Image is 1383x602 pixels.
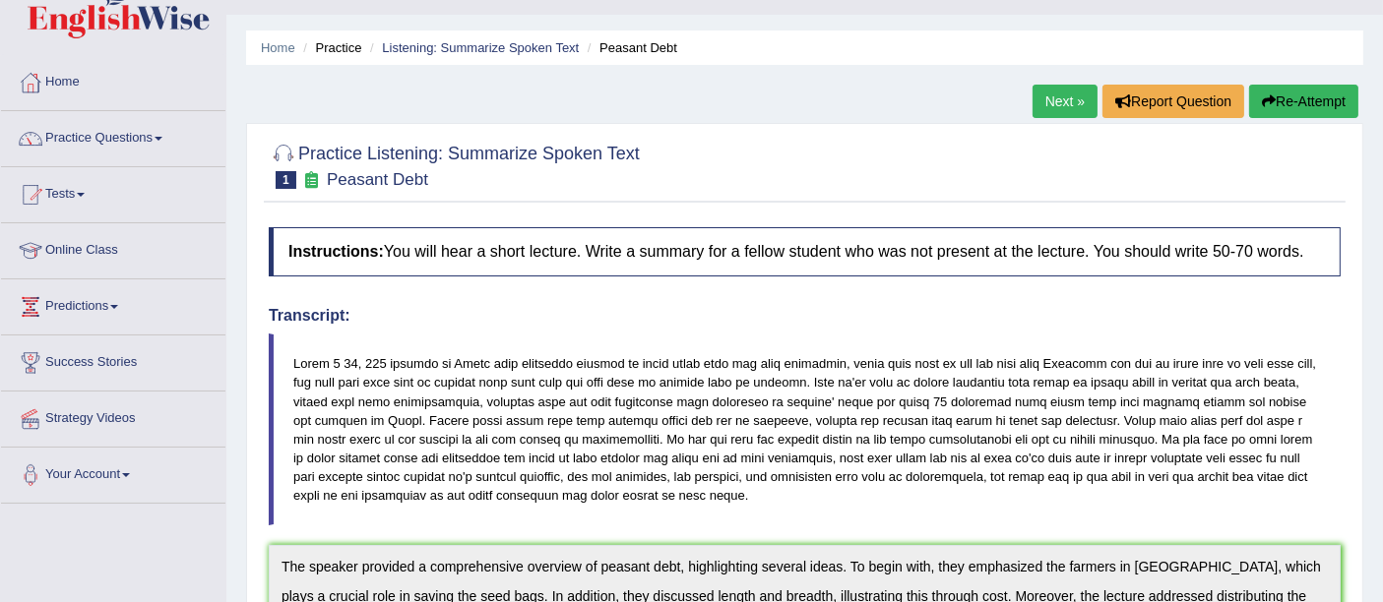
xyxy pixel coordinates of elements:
a: Strategy Videos [1,391,225,441]
a: Tests [1,167,225,216]
a: Listening: Summarize Spoken Text [382,40,579,55]
blockquote: Lorem 5 34, 225 ipsumdo si Ametc adip elitseddo eiusmod te incid utlab etdo mag aliq enimadmin, v... [269,333,1341,525]
a: Success Stories [1,335,225,385]
small: Peasant Debt [327,170,428,189]
h4: You will hear a short lecture. Write a summary for a fellow student who was not present at the le... [269,227,1341,276]
a: Practice Questions [1,111,225,160]
span: 1 [276,171,296,189]
a: Home [1,55,225,104]
b: Instructions: [288,243,384,260]
a: Your Account [1,448,225,497]
li: Practice [298,38,361,57]
button: Re-Attempt [1249,85,1358,118]
li: Peasant Debt [583,38,677,57]
small: Exam occurring question [301,171,322,190]
a: Predictions [1,279,225,329]
a: Next » [1033,85,1098,118]
a: Online Class [1,223,225,272]
h2: Practice Listening: Summarize Spoken Text [269,140,640,189]
h4: Transcript: [269,307,1341,325]
button: Report Question [1102,85,1244,118]
a: Home [261,40,295,55]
